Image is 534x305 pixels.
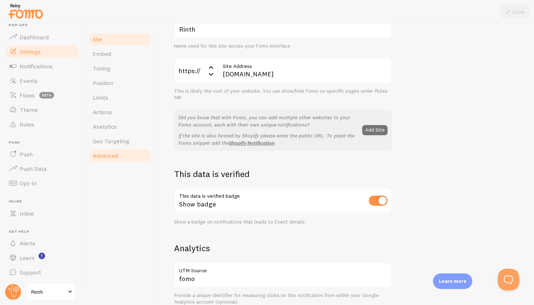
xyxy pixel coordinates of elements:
div: Show badge [174,188,392,214]
span: Push [9,140,79,145]
span: Geo Targeting [93,137,129,145]
span: Settings [20,48,41,55]
h2: Analytics [174,242,392,254]
a: Analytics [88,119,152,134]
p: Learn more [439,278,466,285]
a: Embed [88,47,152,61]
a: Position [88,76,152,90]
span: Theme [20,106,38,113]
span: Inline [20,210,34,217]
span: Timing [93,65,110,72]
span: Get Help [9,229,79,234]
a: Alerts [4,236,79,250]
span: Notifications [20,63,53,70]
a: Rules [4,117,79,132]
span: Push [20,151,33,158]
p: Did you know that with Fomo, you can add multiple other websites to your Fomo account, each with ... [178,114,358,128]
span: Advanced [93,152,118,159]
h2: This data is verified [174,168,392,180]
span: Pop-ups [9,23,79,28]
span: Actions [93,108,112,116]
label: Site Address [218,58,392,71]
a: Events [4,73,79,88]
a: Actions [88,105,152,119]
a: Rinth [26,283,75,301]
a: Flows beta [4,88,79,103]
span: Site [93,36,102,43]
div: Learn more [433,273,472,289]
input: myhonestcompany.com [218,58,392,84]
div: Show a badge on notifications that leads to Event details [174,219,392,225]
a: Advanced [88,148,152,163]
div: Name used for this site across your Fomo interface [174,43,392,49]
span: Opt-In [20,180,37,187]
div: This is likely the root of your website. You can show/hide Fomo on specific pages under Rules tab [174,88,392,101]
span: Flows [20,92,35,99]
a: Settings [4,44,79,59]
span: Rules [20,121,34,128]
span: Rinth [31,288,66,296]
a: Theme [4,103,79,117]
a: Timing [88,61,152,76]
button: Add Site [362,125,388,135]
span: Embed [93,50,111,57]
span: Push Data [20,165,47,172]
span: Inline [9,199,79,204]
a: Shopify Notification [229,140,275,146]
div: https:// [174,58,218,84]
a: Learn [4,250,79,265]
a: Opt-In [4,176,79,190]
a: Push [4,147,79,161]
div: Provide a unique identifier for measuring clicks on this notification from within your Google Ana... [174,292,392,305]
span: Position [93,79,113,87]
a: Push Data [4,161,79,176]
span: Events [20,77,37,84]
span: Alerts [20,240,35,247]
a: Limits [88,90,152,105]
span: Support [20,269,41,276]
a: Site [88,32,152,47]
label: UTM Source [174,262,392,275]
p: If the site is also hosted by Shopify please enter the public URL. To plant the Fomo snippet add the [178,132,358,147]
a: Notifications [4,59,79,73]
iframe: Help Scout Beacon - Open [498,269,519,290]
a: Inline [4,206,79,221]
span: Dashboard [20,33,49,41]
svg: <p>Watch New Feature Tutorials!</p> [39,253,45,259]
a: Support [4,265,79,280]
span: beta [39,92,54,99]
a: Dashboard [4,30,79,44]
a: Geo Targeting [88,134,152,148]
span: Learn [20,254,35,261]
span: Analytics [93,123,117,130]
img: fomo-relay-logo-orange.svg [8,2,44,20]
span: Limits [93,94,108,101]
